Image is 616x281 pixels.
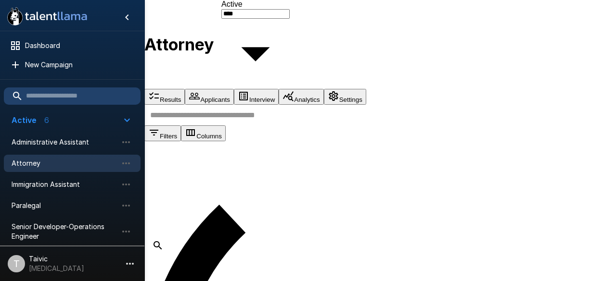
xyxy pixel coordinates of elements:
button: Analytics [279,89,323,105]
b: Attorney [144,35,214,54]
button: Results [144,89,185,105]
button: Filters [144,125,181,141]
button: Settings [324,89,366,105]
button: Applicants [185,89,234,105]
button: Interview [234,89,279,105]
button: Columns [181,125,226,141]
